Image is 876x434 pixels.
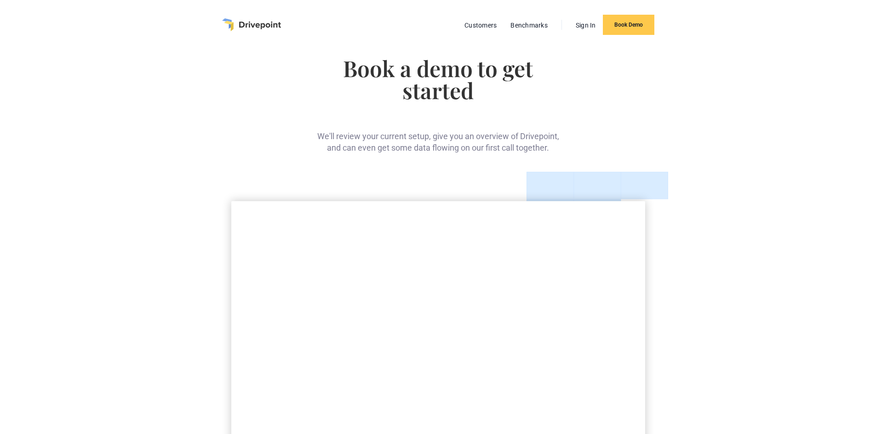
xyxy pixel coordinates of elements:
[222,18,281,31] a: home
[603,15,654,35] a: Book Demo
[506,19,552,31] a: Benchmarks
[315,57,561,101] h1: Book a demo to get started
[571,19,601,31] a: Sign In
[315,116,561,153] div: We'll review your current setup, give you an overview of Drivepoint, and can even get some data f...
[460,19,501,31] a: Customers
